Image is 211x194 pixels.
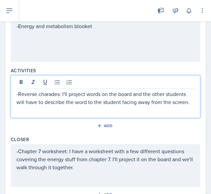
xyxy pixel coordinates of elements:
p: -Reverse charades: I'll project words on the board and the other students will have to describe t... [16,90,195,106]
div: Add [98,123,113,128]
p: -Chapter 7 worksheet: I have a worksheet with a few different questions covering the energy stuff... [16,147,195,171]
label: Closer [11,136,29,143]
button: Add [95,121,117,131]
label: Activities [11,67,36,74]
p: -Energy and metabolism blooket [16,22,195,30]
